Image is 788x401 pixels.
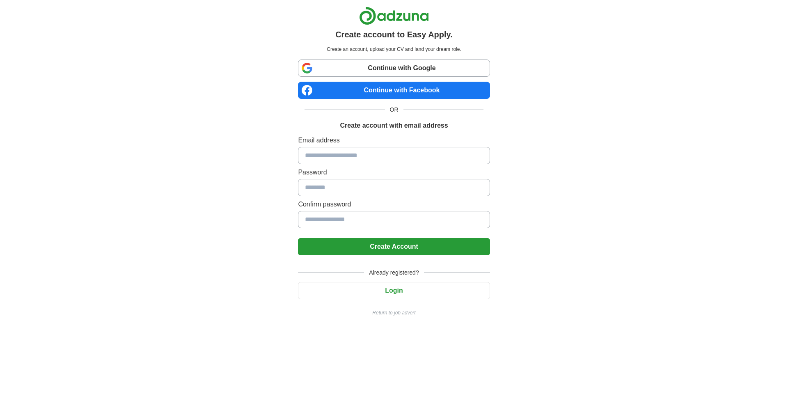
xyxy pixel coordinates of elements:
[298,287,490,294] a: Login
[298,199,490,209] label: Confirm password
[335,28,453,41] h1: Create account to Easy Apply.
[298,135,490,145] label: Email address
[340,121,448,131] h1: Create account with email address
[298,167,490,177] label: Password
[359,7,429,25] img: Adzuna logo
[385,105,403,114] span: OR
[298,60,490,77] a: Continue with Google
[300,46,488,53] p: Create an account, upload your CV and land your dream role.
[298,309,490,316] a: Return to job advert
[364,268,424,277] span: Already registered?
[298,238,490,255] button: Create Account
[298,282,490,299] button: Login
[298,82,490,99] a: Continue with Facebook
